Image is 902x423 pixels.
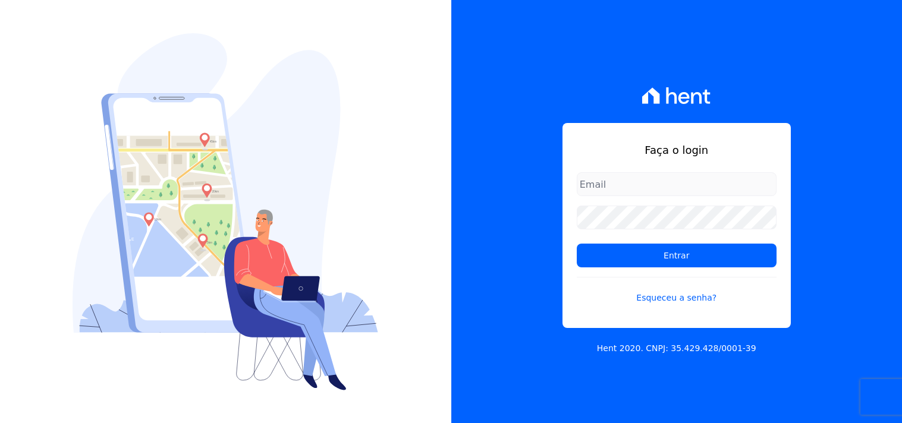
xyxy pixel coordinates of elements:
[73,33,378,390] img: Login
[597,342,756,355] p: Hent 2020. CNPJ: 35.429.428/0001-39
[577,172,777,196] input: Email
[577,244,777,267] input: Entrar
[577,142,777,158] h1: Faça o login
[577,277,777,304] a: Esqueceu a senha?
